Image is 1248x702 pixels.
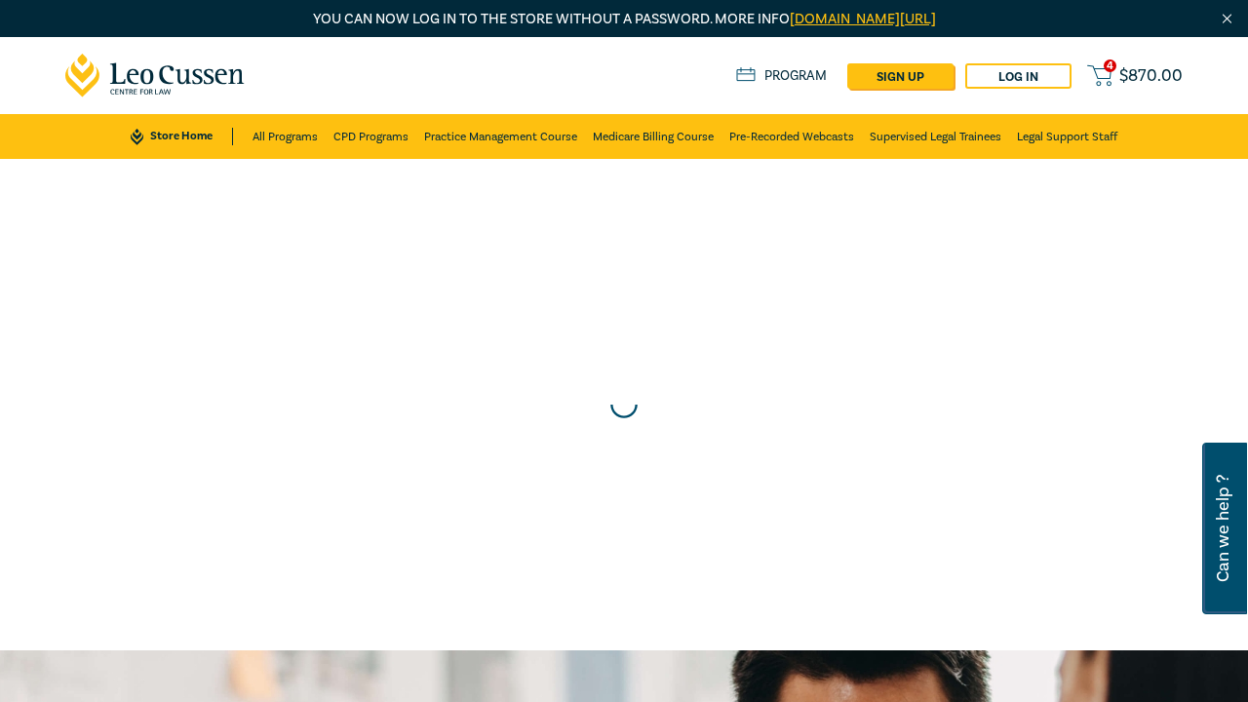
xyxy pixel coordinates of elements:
a: CPD Programs [333,114,409,159]
span: Can we help ? [1214,454,1232,603]
a: Pre-Recorded Webcasts [729,114,854,159]
a: Supervised Legal Trainees [870,114,1001,159]
p: You can now log in to the store without a password. More info [65,9,1183,30]
a: Medicare Billing Course [593,114,714,159]
a: Store Home [131,128,233,145]
a: Legal Support Staff [1017,114,1117,159]
a: sign up [847,63,954,89]
span: 4 [1104,59,1116,72]
span: $ 870.00 [1119,67,1183,85]
a: Program [736,67,827,85]
a: Practice Management Course [424,114,577,159]
a: All Programs [253,114,318,159]
a: Log in [965,63,1072,89]
a: [DOMAIN_NAME][URL] [790,10,936,28]
img: Close [1219,11,1235,27]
